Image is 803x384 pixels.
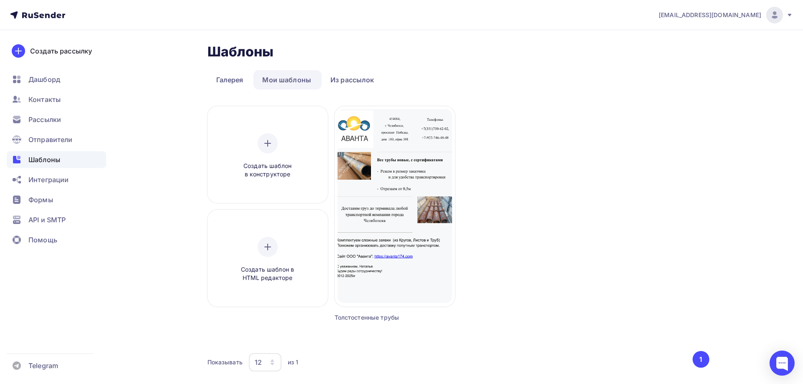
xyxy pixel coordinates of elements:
a: Формы [7,191,106,208]
a: Рассылки [7,111,106,128]
ul: Pagination [691,351,709,368]
a: Шаблоны [7,151,106,168]
div: Показывать [207,358,243,366]
a: Контакты [7,91,106,108]
span: Шаблоны [28,155,60,165]
span: [EMAIL_ADDRESS][DOMAIN_NAME] [659,11,761,19]
span: Интеграции [28,175,69,185]
button: 12 [248,353,282,372]
h2: Шаблоны [207,43,274,60]
a: Из рассылок [322,70,383,89]
span: Отправители [28,135,73,145]
a: Дашборд [7,71,106,88]
span: Контакты [28,94,61,104]
button: Go to page 1 [693,351,709,368]
span: Дашборд [28,74,60,84]
a: Мои шаблоны [253,70,320,89]
span: Рассылки [28,114,61,125]
span: Помощь [28,235,57,245]
a: Галерея [207,70,252,89]
div: Создать рассылку [30,46,92,56]
a: Отправители [7,131,106,148]
span: Создать шаблон в конструкторе [228,162,307,179]
span: Формы [28,195,53,205]
div: 12 [255,357,262,367]
div: из 1 [288,358,299,366]
span: API и SMTP [28,215,66,225]
div: Толстостенные трубы [335,313,425,322]
span: Telegram [28,361,58,371]
a: [EMAIL_ADDRESS][DOMAIN_NAME] [659,7,793,23]
span: Создать шаблон в HTML редакторе [228,265,307,282]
